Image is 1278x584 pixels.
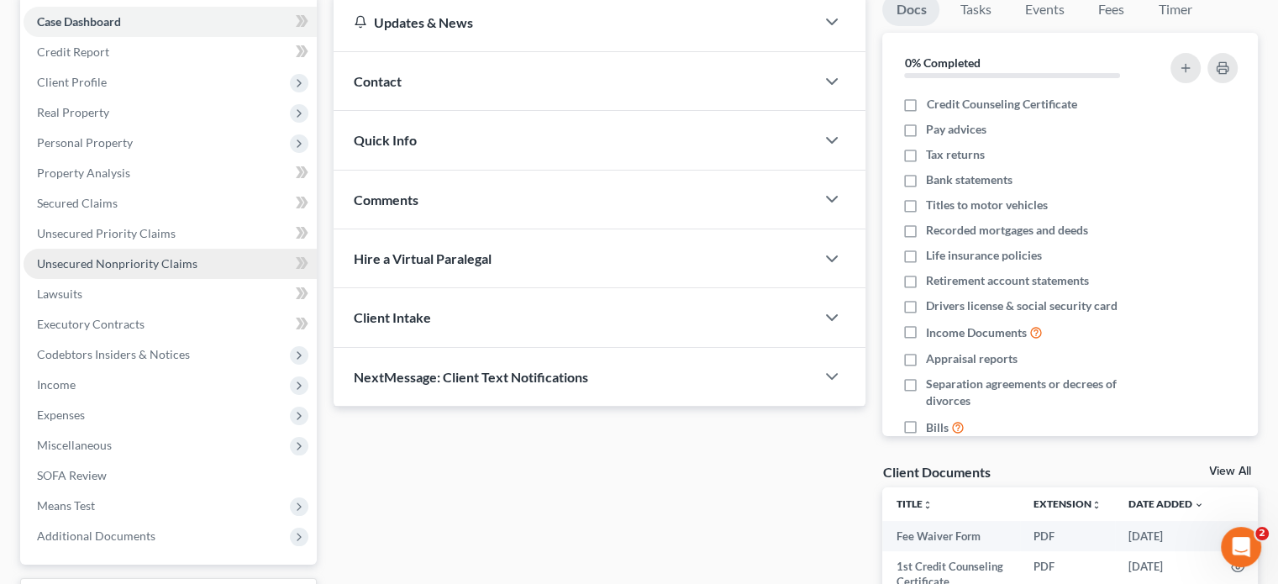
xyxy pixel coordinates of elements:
[37,287,82,301] span: Lawsuits
[1255,527,1269,540] span: 2
[37,166,130,180] span: Property Analysis
[37,317,145,331] span: Executory Contracts
[37,14,121,29] span: Case Dashboard
[926,121,986,138] span: Pay advices
[1033,497,1102,510] a: Extensionunfold_more
[926,96,1076,113] span: Credit Counseling Certificate
[37,408,85,422] span: Expenses
[1221,527,1261,567] iframe: Intercom live chat
[37,347,190,361] span: Codebtors Insiders & Notices
[37,196,118,210] span: Secured Claims
[24,309,317,339] a: Executory Contracts
[354,369,588,385] span: NextMessage: Client Text Notifications
[24,460,317,491] a: SOFA Review
[354,73,402,89] span: Contact
[926,324,1027,341] span: Income Documents
[354,309,431,325] span: Client Intake
[1115,521,1218,551] td: [DATE]
[1209,466,1251,477] a: View All
[1091,500,1102,510] i: unfold_more
[37,529,155,543] span: Additional Documents
[926,197,1048,213] span: Titles to motor vehicles
[926,272,1089,289] span: Retirement account statements
[354,132,417,148] span: Quick Info
[37,377,76,392] span: Income
[926,297,1118,314] span: Drivers license & social security card
[24,158,317,188] a: Property Analysis
[354,13,795,31] div: Updates & News
[882,463,990,481] div: Client Documents
[37,45,109,59] span: Credit Report
[24,7,317,37] a: Case Dashboard
[1128,497,1204,510] a: Date Added expand_more
[904,55,980,70] strong: 0% Completed
[1020,521,1115,551] td: PDF
[37,468,107,482] span: SOFA Review
[24,279,317,309] a: Lawsuits
[926,419,949,436] span: Bills
[24,188,317,218] a: Secured Claims
[926,171,1012,188] span: Bank statements
[37,438,112,452] span: Miscellaneous
[926,350,1018,367] span: Appraisal reports
[896,497,932,510] a: Titleunfold_more
[882,521,1020,551] td: Fee Waiver Form
[24,37,317,67] a: Credit Report
[354,192,418,208] span: Comments
[37,498,95,513] span: Means Test
[24,249,317,279] a: Unsecured Nonpriority Claims
[926,146,985,163] span: Tax returns
[37,256,197,271] span: Unsecured Nonpriority Claims
[926,222,1088,239] span: Recorded mortgages and deeds
[354,250,492,266] span: Hire a Virtual Paralegal
[24,218,317,249] a: Unsecured Priority Claims
[926,247,1042,264] span: Life insurance policies
[922,500,932,510] i: unfold_more
[37,75,107,89] span: Client Profile
[37,105,109,119] span: Real Property
[1194,500,1204,510] i: expand_more
[37,226,176,240] span: Unsecured Priority Claims
[926,376,1149,409] span: Separation agreements or decrees of divorces
[37,135,133,150] span: Personal Property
